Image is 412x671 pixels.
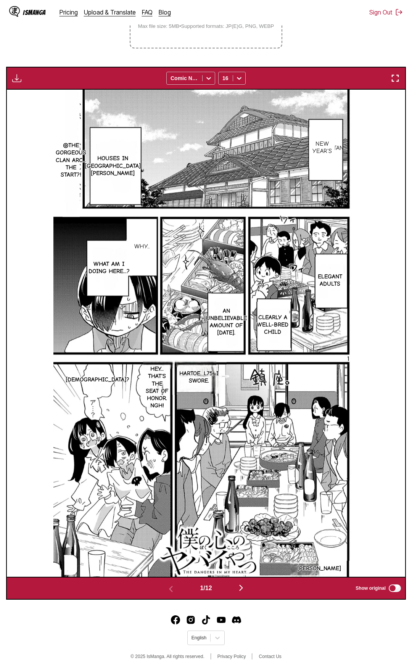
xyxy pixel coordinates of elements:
[311,139,334,156] p: New Year's
[9,6,20,17] img: IsManga Logo
[192,635,193,640] input: Select language
[83,153,142,179] p: Houses in [GEOGRAPHIC_DATA] [PERSON_NAME]
[200,585,212,592] span: 1 / 12
[159,8,171,16] a: Blog
[259,654,281,659] a: Contact Us
[142,8,153,16] a: FAQ
[143,364,171,411] p: Hey... That's the seat of honor. Ngh!
[217,615,226,624] img: IsManga YouTube
[166,584,175,594] img: Previous page
[171,368,227,386] p: Hartoe. l75, I swore.
[389,584,401,592] input: Show original
[171,615,180,624] a: Facebook
[391,74,400,83] img: Enter fullscreen
[54,140,88,180] p: ◎The gorgeous Clan arc... The start?!
[133,241,151,252] p: Why...
[201,615,211,624] img: IsManga TikTok
[12,74,21,83] img: Download translated images
[186,615,195,624] a: Instagram
[254,312,291,338] p: Clearly a well-bred child
[369,8,403,16] button: Sign Out
[53,90,358,577] img: Manga Panel
[296,563,343,574] p: [PERSON_NAME]
[217,615,226,624] a: Youtube
[64,375,131,385] p: [DEMOGRAPHIC_DATA]?
[201,615,211,624] a: TikTok
[232,615,241,624] a: Discord
[217,654,246,659] a: Privacy Policy
[85,259,132,277] p: What am I doing here...?
[9,6,60,18] a: IsManga LogoIsManga
[130,654,204,659] span: © 2025 IsManga. All rights reserved.
[23,9,46,16] div: IsManga
[314,272,346,289] p: Elegant adults
[204,306,248,338] p: An unbelievable amount of [DATE].
[232,615,241,624] img: IsManga Discord
[84,8,136,16] a: Upload & Translate
[132,23,280,29] small: Max file size: 5MB • Supported formats: JP(E)G, PNG, WEBP
[171,615,180,624] img: IsManga Facebook
[395,8,403,16] img: Sign out
[237,583,246,592] img: Next page
[186,615,195,624] img: IsManga Instagram
[60,8,78,16] a: Pricing
[356,586,386,591] span: Show original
